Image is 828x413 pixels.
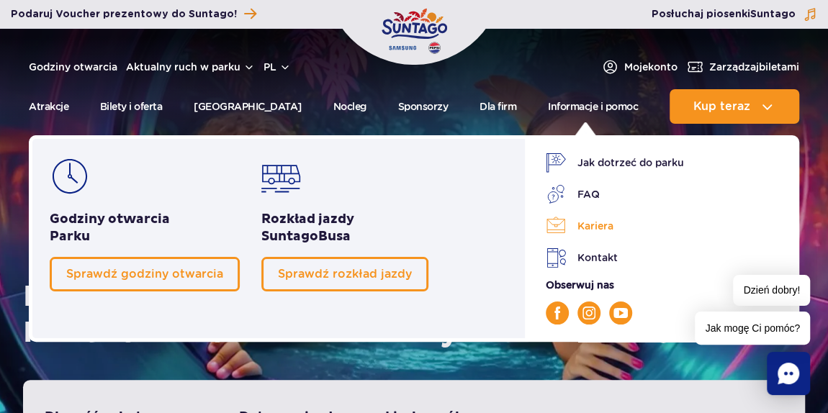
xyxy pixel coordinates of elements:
[29,60,117,74] a: Godziny otwarcia
[546,184,782,204] a: FAQ
[261,257,428,291] a: Sprawdź rozkład jazdy
[261,228,318,245] span: Suntago
[398,89,449,124] a: Sponsorzy
[709,60,799,74] span: Zarządzaj biletami
[601,58,678,76] a: Mojekonto
[554,307,560,319] img: Facebook
[66,267,223,281] span: Sprawdź godziny otwarcia
[546,216,782,236] a: Kariera
[261,211,428,245] h2: Rozkład jazdy Busa
[333,89,366,124] a: Nocleg
[546,153,782,173] a: Jak dotrzeć do parku
[50,257,240,291] a: Sprawdź godziny otwarcia
[278,267,412,281] span: Sprawdź rozkład jazdy
[50,211,240,245] h2: Godziny otwarcia Parku
[29,89,68,124] a: Atrakcje
[733,275,810,306] span: Dzień dobry!
[767,352,810,395] div: Chat
[670,89,799,124] button: Kup teraz
[613,308,628,318] img: YouTube
[548,89,638,124] a: Informacje i pomoc
[264,60,291,74] button: pl
[624,60,678,74] span: Moje konto
[695,312,810,345] span: Jak mogę Ci pomóc?
[480,89,516,124] a: Dla firm
[582,307,595,319] img: Instagram
[546,248,782,268] a: Kontakt
[126,61,255,73] button: Aktualny ruch w parku
[693,100,750,113] span: Kup teraz
[194,89,302,124] a: [GEOGRAPHIC_DATA]
[546,277,782,293] p: Obserwuj nas
[686,58,799,76] a: Zarządzajbiletami
[100,89,163,124] a: Bilety i oferta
